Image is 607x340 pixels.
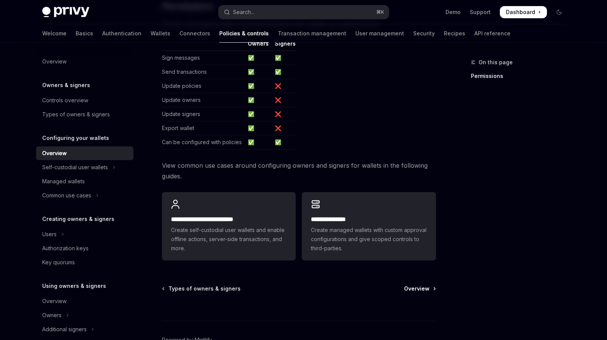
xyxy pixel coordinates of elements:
button: Toggle Users section [36,227,133,241]
a: Authorization keys [36,241,133,255]
a: Security [413,24,435,43]
div: Additional signers [42,325,87,334]
img: dark logo [42,7,89,17]
span: Dashboard [506,8,535,16]
td: ✅ [245,107,272,121]
a: Authentication [102,24,141,43]
button: Toggle dark mode [553,6,565,18]
span: On this page [479,58,513,67]
a: User management [355,24,404,43]
button: Toggle Self-custodial user wallets section [36,160,133,174]
td: ❌ [272,79,296,93]
a: Wallets [151,24,170,43]
h5: Creating owners & signers [42,214,114,224]
div: Types of owners & signers [42,110,110,119]
span: View common use cases around configuring owners and signers for wallets in the following guides. [162,160,436,181]
a: Support [470,8,491,16]
td: Export wallet [162,121,245,135]
a: **** **** *****Create managed wallets with custom approval configurations and give scoped control... [302,192,436,261]
span: Types of owners & signers [168,285,241,292]
div: Managed wallets [42,177,85,186]
div: Overview [42,57,67,66]
h5: Owners & signers [42,81,90,90]
a: Demo [445,8,461,16]
a: Types of owners & signers [163,285,241,292]
div: Self-custodial user wallets [42,163,108,172]
a: Overview [36,294,133,308]
div: Key quorums [42,258,75,267]
div: Controls overview [42,96,88,105]
a: Permissions [471,70,571,82]
a: Transaction management [278,24,346,43]
a: Key quorums [36,256,133,269]
a: Overview [36,55,133,68]
div: Owners [42,311,62,320]
td: ✅ [272,65,296,79]
div: Overview [42,149,67,158]
td: Can be configured with policies [162,135,245,149]
a: Overview [404,285,435,292]
td: ✅ [245,135,272,149]
a: Recipes [444,24,465,43]
td: ✅ [272,135,296,149]
td: ✅ [245,93,272,107]
span: Overview [404,285,429,292]
a: Overview [36,146,133,160]
a: Types of owners & signers [36,108,133,121]
a: API reference [474,24,510,43]
a: Basics [76,24,93,43]
td: Update policies [162,79,245,93]
button: Toggle Common use cases section [36,189,133,202]
td: ✅ [245,51,272,65]
td: ✅ [245,65,272,79]
td: ❌ [272,107,296,121]
h5: Using owners & signers [42,281,106,291]
a: Dashboard [500,6,547,18]
button: Open search [219,5,389,19]
td: Send transactions [162,65,245,79]
td: Update owners [162,93,245,107]
a: Policies & controls [219,24,269,43]
div: Overview [42,297,67,306]
a: Welcome [42,24,67,43]
span: Create managed wallets with custom approval configurations and give scoped controls to third-part... [311,226,426,253]
td: ❌ [272,93,296,107]
span: ⌘ K [376,9,384,15]
th: Owners [245,40,272,51]
td: ✅ [272,51,296,65]
button: Toggle Owners section [36,308,133,322]
button: Toggle Additional signers section [36,323,133,336]
div: Users [42,230,57,239]
th: Signers [272,40,296,51]
span: Create self-custodial user wallets and enable offline actions, server-side transactions, and more. [171,226,287,253]
td: ❌ [272,121,296,135]
h5: Configuring your wallets [42,133,109,143]
td: Update signers [162,107,245,121]
a: Controls overview [36,94,133,107]
td: ✅ [245,121,272,135]
a: Managed wallets [36,175,133,188]
div: Authorization keys [42,244,89,253]
td: ✅ [245,79,272,93]
div: Common use cases [42,191,91,200]
div: Search... [233,8,254,17]
td: Sign messages [162,51,245,65]
a: Connectors [179,24,210,43]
